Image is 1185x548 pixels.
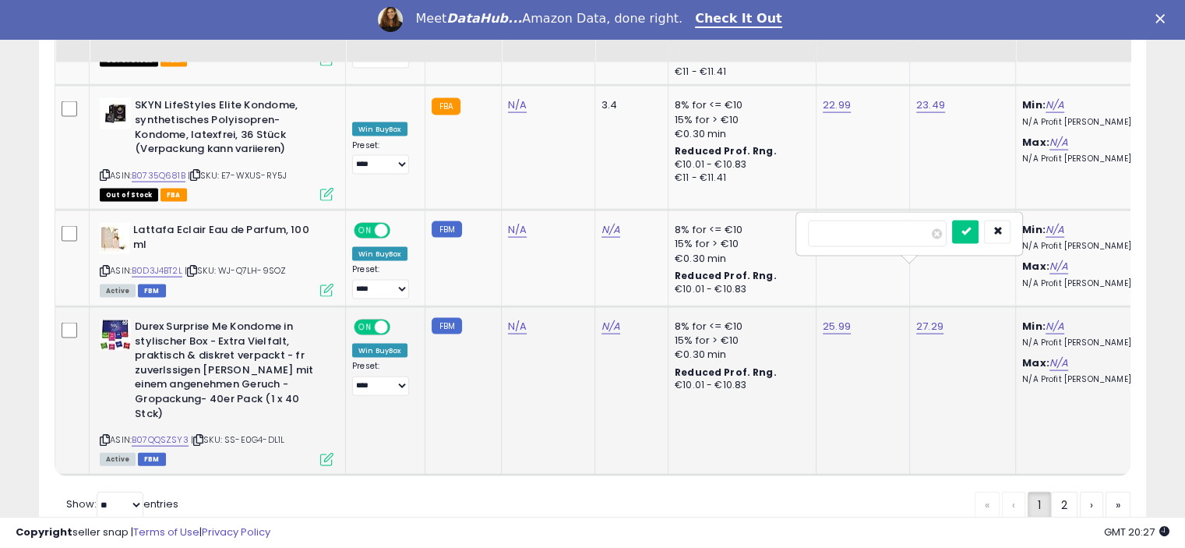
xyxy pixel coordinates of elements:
[823,97,851,113] a: 22.99
[675,144,777,157] b: Reduced Prof. Rng.
[132,433,189,447] a: B07QQSZSY3
[355,225,375,238] span: ON
[100,453,136,466] span: All listings currently available for purchase on Amazon
[100,223,333,295] div: ASIN:
[1022,374,1151,385] p: N/A Profit [PERSON_NAME]
[352,264,413,299] div: Preset:
[432,221,462,238] small: FBM
[508,319,527,334] a: N/A
[601,7,661,40] div: Fulfillment Cost
[675,98,804,112] div: 8% for <= €10
[1028,492,1051,518] a: 1
[601,319,620,334] a: N/A
[188,169,287,182] span: | SKU: E7-WXUS-RY5J
[191,433,284,446] span: | SKU: SS-E0G4-DL1L
[160,189,187,202] span: FBA
[132,169,185,182] a: B0735Q681B
[695,11,782,28] a: Check It Out
[675,127,804,141] div: €0.30 min
[1022,154,1151,164] p: N/A Profit [PERSON_NAME]
[135,98,324,160] b: SKYN LifeStyles Elite Kondome, synthetisches Polyisopren-Kondome, latexfrei, 36 Stück (Verpackung...
[1022,241,1151,252] p: N/A Profit [PERSON_NAME]
[675,320,804,334] div: 8% for <= €10
[675,158,804,171] div: €10.01 - €10.83
[133,223,323,256] b: Lattafa Eclair Eau de Parfum, 100 ml
[100,320,131,351] img: 51EgO3lBbLL._SL40_.jpg
[378,7,403,32] img: Profile image for Georgie
[601,98,656,112] div: 3.4
[1049,135,1068,150] a: N/A
[1022,338,1151,348] p: N/A Profit [PERSON_NAME]
[100,320,333,465] div: ASIN:
[185,264,286,277] span: | SKU: WJ-Q7LH-9SOZ
[1022,222,1046,237] b: Min:
[1049,259,1068,274] a: N/A
[675,366,777,379] b: Reduced Prof. Rng.
[1022,135,1049,150] b: Max:
[1090,497,1093,513] span: ›
[352,344,407,358] div: Win BuyBox
[133,525,199,539] a: Terms of Use
[675,252,804,266] div: €0.30 min
[1022,278,1151,289] p: N/A Profit [PERSON_NAME]
[132,264,182,278] a: B0D3J4BT2L
[675,283,804,296] div: €10.01 - €10.83
[1104,525,1169,539] span: 2025-10-14 20:27 GMT
[916,97,945,113] a: 23.49
[16,525,72,539] strong: Copyright
[1155,14,1171,23] div: Close
[100,285,136,298] span: All listings currently available for purchase on Amazon
[675,223,804,237] div: 8% for <= €10
[100,98,131,129] img: 41UQXD2pkLL._SL40_.jpg
[1022,117,1151,128] p: N/A Profit [PERSON_NAME]
[823,319,851,334] a: 25.99
[66,497,178,511] span: Show: entries
[1049,355,1068,371] a: N/A
[352,140,413,175] div: Preset:
[352,122,407,136] div: Win BuyBox
[415,11,682,27] div: Meet Amazon Data, done right.
[1116,497,1120,513] span: »
[1022,355,1049,370] b: Max:
[601,222,620,238] a: N/A
[16,525,270,540] div: seller snap | |
[388,321,413,334] span: OFF
[352,361,413,396] div: Preset:
[916,319,943,334] a: 27.29
[508,97,527,113] a: N/A
[675,113,804,127] div: 15% for > €10
[675,65,804,79] div: €11 - €11.41
[1046,97,1064,113] a: N/A
[675,171,804,185] div: €11 - €11.41
[1051,492,1077,518] a: 2
[1046,222,1064,238] a: N/A
[100,189,158,202] span: All listings that are currently out of stock and unavailable for purchase on Amazon
[432,98,460,115] small: FBA
[1022,97,1046,112] b: Min:
[355,321,375,334] span: ON
[138,285,166,298] span: FBM
[100,98,333,200] div: ASIN:
[100,223,129,254] img: 31e9PQmLk-L._SL40_.jpg
[675,348,804,362] div: €0.30 min
[388,225,413,238] span: OFF
[1046,319,1064,334] a: N/A
[432,318,462,334] small: FBM
[138,453,166,466] span: FBM
[446,11,522,26] i: DataHub...
[675,237,804,251] div: 15% for > €10
[1016,1,1164,62] th: The percentage added to the cost of goods (COGS) that forms the calculator for Min & Max prices.
[675,269,777,282] b: Reduced Prof. Rng.
[508,222,527,238] a: N/A
[1022,319,1046,334] b: Min:
[1022,259,1049,274] b: Max:
[675,379,804,392] div: €10.01 - €10.83
[352,247,407,261] div: Win BuyBox
[202,525,270,539] a: Privacy Policy
[135,320,324,425] b: Durex Surprise Me Kondome in stylischer Box - Extra Vielfalt, praktisch & diskret verpackt - fr z...
[675,334,804,348] div: 15% for > €10
[508,7,588,40] div: Cost (Exc. VAT)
